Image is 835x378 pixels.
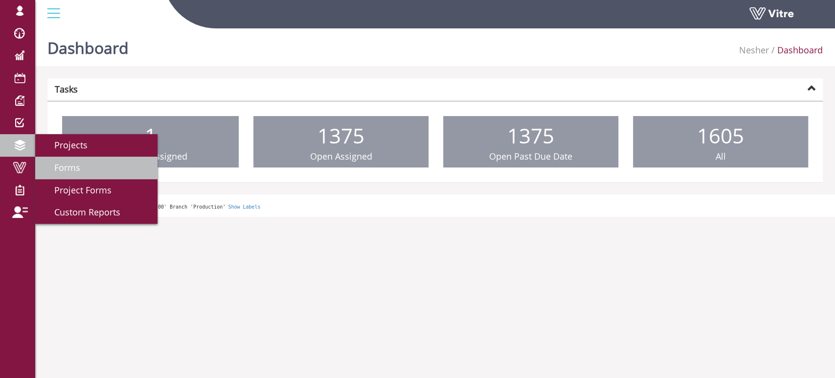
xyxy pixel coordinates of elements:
[43,206,120,218] span: Custom Reports
[145,121,157,149] span: 1
[35,179,158,202] a: Project Forms
[507,121,554,149] span: 1375
[633,116,808,168] a: 1605 All
[47,24,129,66] h1: Dashboard
[443,116,618,168] a: 1375 Open Past Due Date
[62,116,239,168] a: 1 Open Unassigned
[55,83,78,95] strong: Tasks
[35,134,158,157] a: Projects
[310,150,372,162] span: Open Assigned
[253,116,429,168] a: 1375 Open Assigned
[697,121,744,149] span: 1605
[317,121,364,149] span: 1375
[43,139,88,151] span: Projects
[43,184,112,196] span: Project Forms
[228,204,260,210] a: Show Labels
[35,157,158,179] a: Forms
[43,162,80,173] span: Forms
[769,44,823,57] li: Dashboard
[35,201,158,224] a: Custom Reports
[739,44,769,56] a: Nesher
[489,150,572,162] span: Open Past Due Date
[716,150,726,162] span: All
